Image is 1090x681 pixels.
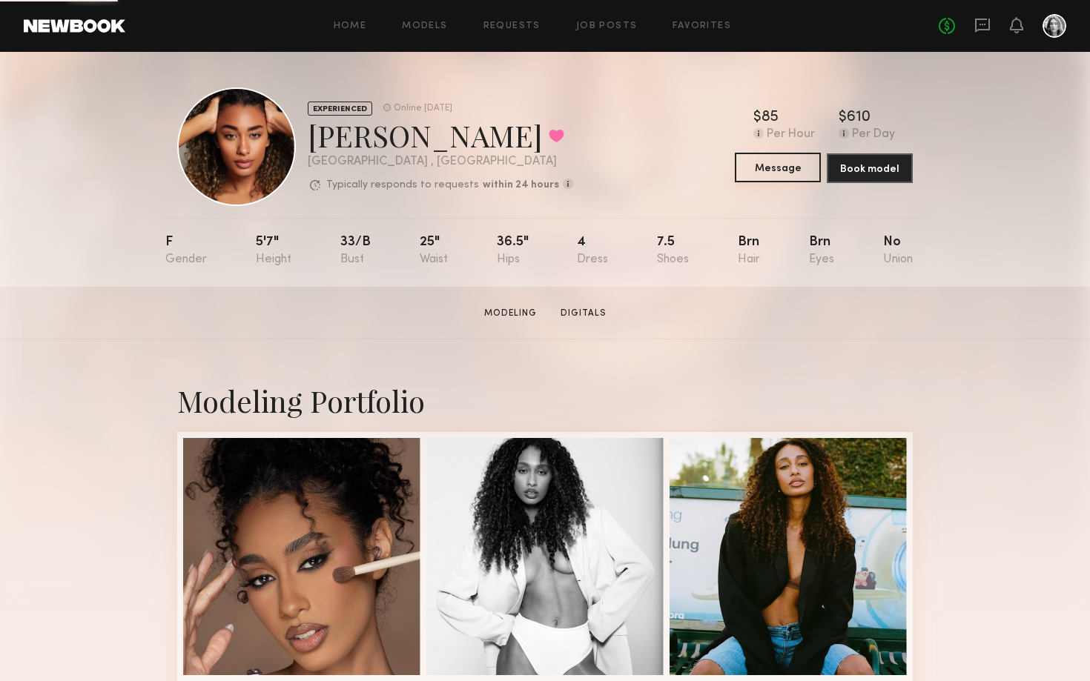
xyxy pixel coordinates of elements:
[165,236,207,266] div: F
[673,21,731,31] a: Favorites
[326,180,479,190] p: Typically responds to requests
[483,180,559,190] b: within 24 hours
[420,236,448,266] div: 25"
[340,236,371,266] div: 33/b
[735,153,821,182] button: Message
[497,236,529,266] div: 36.5"
[767,128,815,142] div: Per Hour
[478,307,543,320] a: Modeling
[839,110,847,125] div: $
[883,236,913,266] div: No
[256,236,291,266] div: 5'7"
[738,236,760,266] div: Brn
[483,21,541,31] a: Requests
[576,21,638,31] a: Job Posts
[762,110,779,125] div: 85
[308,116,573,155] div: [PERSON_NAME]
[852,128,895,142] div: Per Day
[657,236,689,266] div: 7.5
[402,21,447,31] a: Models
[847,110,871,125] div: 610
[827,153,913,183] button: Book model
[177,381,913,420] div: Modeling Portfolio
[308,156,573,168] div: [GEOGRAPHIC_DATA] , [GEOGRAPHIC_DATA]
[555,307,612,320] a: Digitals
[577,236,608,266] div: 4
[394,104,452,113] div: Online [DATE]
[334,21,367,31] a: Home
[308,102,372,116] div: EXPERIENCED
[753,110,762,125] div: $
[809,236,834,266] div: Brn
